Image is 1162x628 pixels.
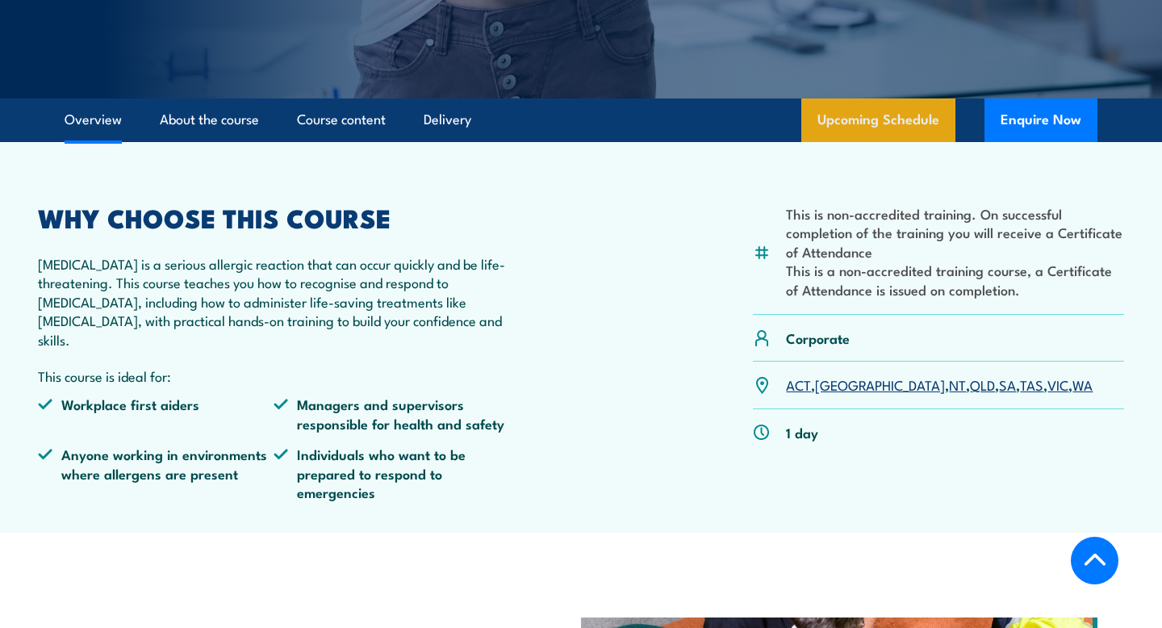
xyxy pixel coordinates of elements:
[160,98,259,141] a: About the course
[999,375,1016,394] a: SA
[815,375,945,394] a: [GEOGRAPHIC_DATA]
[38,366,509,385] p: This course is ideal for:
[801,98,955,142] a: Upcoming Schedule
[786,375,1093,394] p: , , , , , , ,
[1020,375,1043,394] a: TAS
[1047,375,1068,394] a: VIC
[274,395,509,433] li: Managers and supervisors responsible for health and safety
[1072,375,1093,394] a: WA
[297,98,386,141] a: Course content
[984,98,1097,142] button: Enquire Now
[65,98,122,141] a: Overview
[274,445,509,501] li: Individuals who want to be prepared to respond to emergencies
[786,423,818,442] p: 1 day
[786,329,850,347] p: Corporate
[38,395,274,433] li: Workplace first aiders
[424,98,471,141] a: Delivery
[38,254,509,349] p: [MEDICAL_DATA] is a serious allergic reaction that can occur quickly and be life-threatening. Thi...
[786,204,1124,261] li: This is non-accredited training. On successful completion of the training you will receive a Cert...
[38,206,509,228] h2: WHY CHOOSE THIS COURSE
[970,375,995,394] a: QLD
[38,445,274,501] li: Anyone working in environments where allergens are present
[786,375,811,394] a: ACT
[949,375,966,394] a: NT
[786,261,1124,299] li: This is a non-accredited training course, a Certificate of Attendance is issued on completion.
